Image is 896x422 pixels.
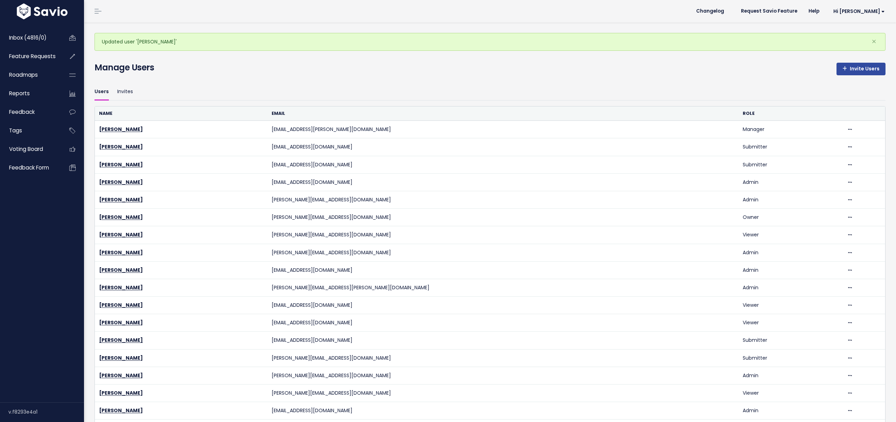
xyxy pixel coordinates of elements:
span: Roadmaps [9,71,38,78]
td: [PERSON_NAME][EMAIL_ADDRESS][DOMAIN_NAME] [267,226,738,244]
button: Close [864,33,883,50]
td: Viewer [738,226,842,244]
td: Submitter [738,332,842,349]
a: [PERSON_NAME] [99,143,143,150]
a: [PERSON_NAME] [99,196,143,203]
td: Admin [738,402,842,420]
a: [PERSON_NAME] [99,354,143,361]
a: [PERSON_NAME] [99,179,143,186]
a: [PERSON_NAME] [99,161,143,168]
td: [PERSON_NAME][EMAIL_ADDRESS][DOMAIN_NAME] [267,349,738,367]
div: Updated user '[PERSON_NAME]' [94,33,885,51]
a: Invite Users [836,63,885,75]
a: Request Savio Feature [735,6,803,16]
span: Hi [PERSON_NAME] [833,9,885,14]
td: Admin [738,173,842,191]
a: Feedback form [2,160,58,176]
a: Help [803,6,825,16]
a: Feature Requests [2,48,58,64]
a: [PERSON_NAME] [99,231,143,238]
td: [EMAIL_ADDRESS][DOMAIN_NAME] [267,402,738,420]
a: Users [94,84,109,100]
td: Admin [738,261,842,279]
span: Tags [9,127,22,134]
span: Inbox (4816/0) [9,34,47,41]
td: [EMAIL_ADDRESS][DOMAIN_NAME] [267,173,738,191]
a: [PERSON_NAME] [99,214,143,221]
td: [PERSON_NAME][EMAIL_ADDRESS][DOMAIN_NAME] [267,244,738,261]
a: [PERSON_NAME] [99,389,143,396]
td: Admin [738,191,842,208]
a: [PERSON_NAME] [99,267,143,274]
a: [PERSON_NAME] [99,302,143,309]
td: Submitter [738,138,842,156]
td: [PERSON_NAME][EMAIL_ADDRESS][DOMAIN_NAME] [267,191,738,208]
div: v.f8293e4a1 [8,403,84,421]
td: [EMAIL_ADDRESS][DOMAIN_NAME] [267,314,738,332]
td: [PERSON_NAME][EMAIL_ADDRESS][DOMAIN_NAME] [267,367,738,384]
a: Voting Board [2,141,58,157]
td: Viewer [738,314,842,332]
span: Changelog [696,9,724,14]
a: Feedback [2,104,58,120]
a: [PERSON_NAME] [99,337,143,344]
td: [EMAIL_ADDRESS][DOMAIN_NAME] [267,297,738,314]
a: Tags [2,123,58,139]
a: Inbox (4816/0) [2,30,58,46]
td: Viewer [738,385,842,402]
td: [EMAIL_ADDRESS][DOMAIN_NAME] [267,332,738,349]
th: Email [267,106,738,121]
a: Reports [2,85,58,102]
td: Manager [738,121,842,138]
td: [EMAIL_ADDRESS][DOMAIN_NAME] [267,156,738,173]
a: Invites [117,84,133,100]
a: Roadmaps [2,67,58,83]
a: [PERSON_NAME] [99,126,143,133]
span: Feedback form [9,164,49,171]
td: Viewer [738,297,842,314]
span: Feedback [9,108,35,116]
h4: Manage Users [94,61,154,74]
a: [PERSON_NAME] [99,249,143,256]
a: [PERSON_NAME] [99,372,143,379]
img: logo-white.9d6f32f41409.svg [15,4,69,19]
td: Submitter [738,349,842,367]
span: Voting Board [9,145,43,153]
td: Submitter [738,156,842,173]
a: [PERSON_NAME] [99,284,143,291]
td: Admin [738,244,842,261]
td: Owner [738,209,842,226]
span: × [871,36,876,47]
span: Reports [9,90,30,97]
td: [PERSON_NAME][EMAIL_ADDRESS][PERSON_NAME][DOMAIN_NAME] [267,279,738,296]
td: [PERSON_NAME][EMAIL_ADDRESS][DOMAIN_NAME] [267,385,738,402]
td: Admin [738,367,842,384]
span: Feature Requests [9,53,56,60]
td: [EMAIL_ADDRESS][DOMAIN_NAME] [267,261,738,279]
th: Role [738,106,842,121]
td: Admin [738,279,842,296]
a: [PERSON_NAME] [99,319,143,326]
td: [EMAIL_ADDRESS][DOMAIN_NAME] [267,138,738,156]
a: Hi [PERSON_NAME] [825,6,890,17]
td: [PERSON_NAME][EMAIL_ADDRESS][DOMAIN_NAME] [267,209,738,226]
a: [PERSON_NAME] [99,407,143,414]
th: Name [95,106,267,121]
td: [EMAIL_ADDRESS][PERSON_NAME][DOMAIN_NAME] [267,121,738,138]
